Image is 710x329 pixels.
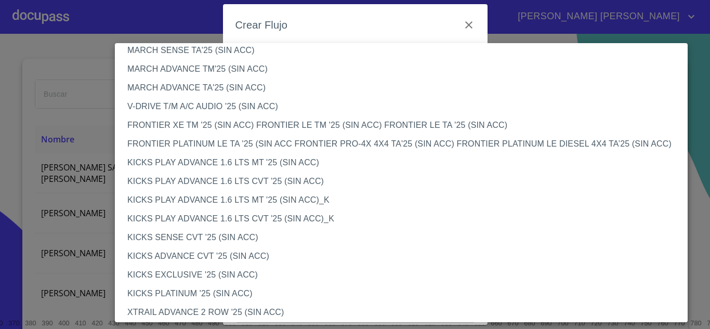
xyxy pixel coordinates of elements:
li: MARCH ADVANCE TA'25 (SIN ACC) [115,78,695,97]
li: XTRAIL ADVANCE 2 ROW '25 (SIN ACC) [115,303,695,322]
li: KICKS PLAY ADVANCE 1.6 LTS MT '25 (SIN ACC)_K [115,191,695,209]
li: KICKS SENSE CVT '25 (SIN ACC) [115,228,695,247]
li: KICKS PLATINUM '25 (SIN ACC) [115,284,695,303]
li: FRONTIER XE TM '25 (SIN ACC) FRONTIER LE TM '25 (SIN ACC) FRONTIER LE TA '25 (SIN ACC) [115,116,695,135]
li: KICKS EXCLUSIVE '25 (SIN ACC) [115,266,695,284]
li: MARCH SENSE TA'25 (SIN ACC) [115,41,695,60]
li: KICKS PLAY ADVANCE 1.6 LTS CVT '25 (SIN ACC) [115,172,695,191]
li: KICKS ADVANCE CVT '25 (SIN ACC) [115,247,695,266]
li: KICKS PLAY ADVANCE 1.6 LTS MT '25 (SIN ACC) [115,153,695,172]
li: V-DRIVE T/M A/C AUDIO '25 (SIN ACC) [115,97,695,116]
li: MARCH ADVANCE TM'25 (SIN ACC) [115,60,695,78]
li: FRONTIER PLATINUM LE TA '25 (SIN ACC FRONTIER PRO-4X 4X4 TA'25 (SIN ACC) FRONTIER PLATINUM LE DIE... [115,135,695,153]
li: KICKS PLAY ADVANCE 1.6 LTS CVT '25 (SIN ACC)_K [115,209,695,228]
